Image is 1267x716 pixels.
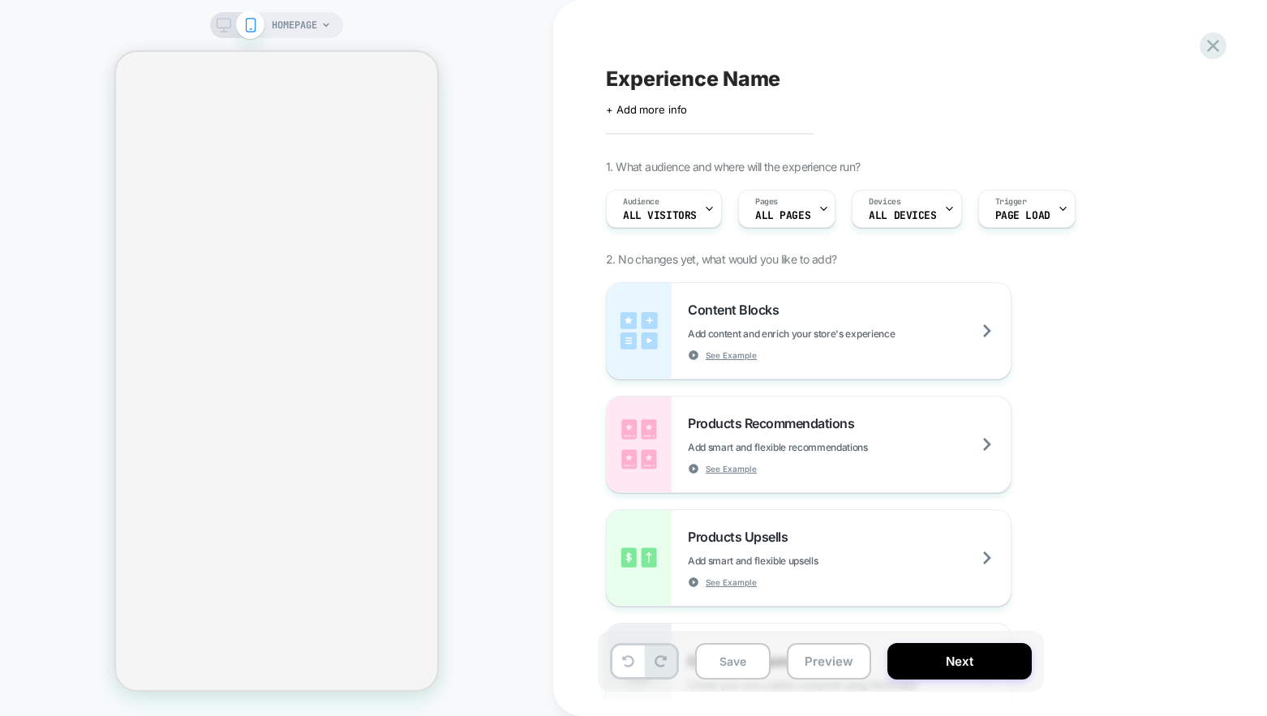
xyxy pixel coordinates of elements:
[995,210,1050,221] span: Page Load
[787,643,871,680] button: Preview
[623,210,697,221] span: All Visitors
[688,529,796,545] span: Products Upsells
[606,252,836,266] span: 2. No changes yet, what would you like to add?
[887,643,1032,680] button: Next
[755,196,778,208] span: Pages
[272,12,317,38] span: HOMEPAGE
[995,196,1027,208] span: Trigger
[688,328,976,340] span: Add content and enrich your store's experience
[688,555,899,567] span: Add smart and flexible upsells
[606,103,687,116] span: + Add more info
[695,643,771,680] button: Save
[706,349,757,361] span: See Example
[869,196,900,208] span: Devices
[755,210,810,221] span: ALL PAGES
[706,463,757,474] span: See Example
[869,210,936,221] span: ALL DEVICES
[623,196,659,208] span: Audience
[606,160,860,174] span: 1. What audience and where will the experience run?
[688,302,787,318] span: Content Blocks
[606,66,780,91] span: Experience Name
[706,577,757,588] span: See Example
[688,415,862,431] span: Products Recommendations
[688,441,949,453] span: Add smart and flexible recommendations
